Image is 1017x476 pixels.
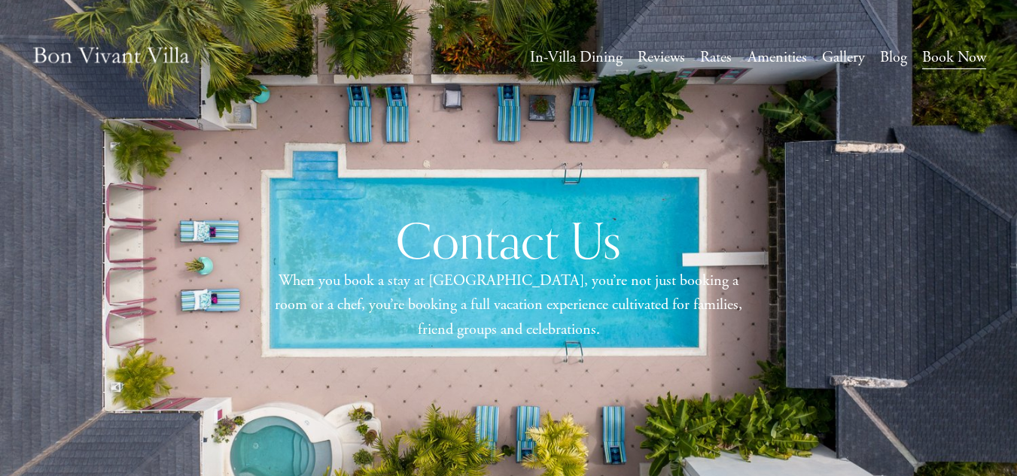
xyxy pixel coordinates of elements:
a: In-Villa Dining [530,44,623,71]
a: Amenities [748,44,807,71]
a: Gallery [822,44,865,71]
p: When you book a stay at [GEOGRAPHIC_DATA], you’re not just booking a room or a chef, you’re booki... [272,268,745,341]
img: Caribbean Vacation Rental | Bon Vivant Villa [31,31,191,84]
a: Blog [880,44,907,71]
a: Reviews [638,44,685,71]
a: Rates [700,44,732,71]
a: Book Now [922,44,986,71]
h1: Contact Us [312,211,705,271]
